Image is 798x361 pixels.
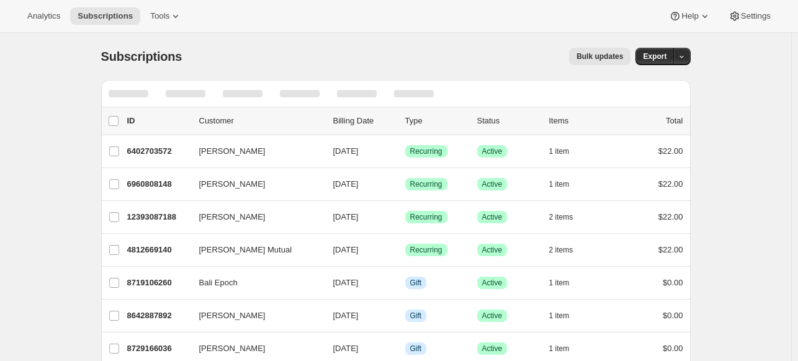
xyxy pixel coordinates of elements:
button: Help [661,7,718,25]
span: [DATE] [333,179,359,189]
button: Export [635,48,674,65]
span: [PERSON_NAME] Mutual [199,244,292,256]
div: 8642887892[PERSON_NAME][DATE]InfoGiftSuccessActive1 item$0.00 [127,307,683,324]
button: 2 items [549,241,587,259]
div: Items [549,115,611,127]
button: 1 item [549,307,583,324]
button: [PERSON_NAME] [192,339,316,359]
span: Active [482,311,503,321]
span: Active [482,146,503,156]
span: $22.00 [658,146,683,156]
span: Settings [741,11,771,21]
span: [DATE] [333,344,359,353]
button: [PERSON_NAME] [192,141,316,161]
p: 8642887892 [127,310,189,322]
button: 1 item [549,274,583,292]
div: 6402703572[PERSON_NAME][DATE]SuccessRecurringSuccessActive1 item$22.00 [127,143,683,160]
button: Analytics [20,7,68,25]
button: Bulk updates [569,48,630,65]
span: 1 item [549,344,570,354]
span: Help [681,11,698,21]
span: Tools [150,11,169,21]
button: [PERSON_NAME] Mutual [192,240,316,260]
div: Type [405,115,467,127]
button: 1 item [549,340,583,357]
span: Active [482,245,503,255]
div: 12393087188[PERSON_NAME][DATE]SuccessRecurringSuccessActive2 items$22.00 [127,208,683,226]
span: [PERSON_NAME] [199,342,266,355]
span: Subscriptions [78,11,133,21]
span: Gift [410,311,422,321]
span: [DATE] [333,278,359,287]
button: [PERSON_NAME] [192,207,316,227]
div: 8729166036[PERSON_NAME][DATE]InfoGiftSuccessActive1 item$0.00 [127,340,683,357]
p: 8729166036 [127,342,189,355]
span: [PERSON_NAME] [199,310,266,322]
span: Analytics [27,11,60,21]
span: Active [482,344,503,354]
span: Active [482,212,503,222]
span: Recurring [410,212,442,222]
span: Bulk updates [576,51,623,61]
span: Active [482,278,503,288]
span: Gift [410,278,422,288]
span: Active [482,179,503,189]
button: 1 item [549,176,583,193]
button: Bali Epoch [192,273,316,293]
p: 12393087188 [127,211,189,223]
div: 4812669140[PERSON_NAME] Mutual[DATE]SuccessRecurringSuccessActive2 items$22.00 [127,241,683,259]
span: Recurring [410,245,442,255]
button: 1 item [549,143,583,160]
button: Subscriptions [70,7,140,25]
span: 2 items [549,212,573,222]
span: 2 items [549,245,573,255]
p: Billing Date [333,115,395,127]
span: [PERSON_NAME] [199,178,266,190]
p: 6960808148 [127,178,189,190]
p: ID [127,115,189,127]
span: $0.00 [663,311,683,320]
span: 1 item [549,179,570,189]
button: [PERSON_NAME] [192,306,316,326]
span: [DATE] [333,146,359,156]
span: Gift [410,344,422,354]
span: Bali Epoch [199,277,238,289]
p: 8719106260 [127,277,189,289]
span: 1 item [549,311,570,321]
span: Subscriptions [101,50,182,63]
span: $22.00 [658,212,683,221]
span: Recurring [410,179,442,189]
span: Recurring [410,146,442,156]
p: Status [477,115,539,127]
span: $0.00 [663,278,683,287]
span: Export [643,51,666,61]
p: Total [666,115,683,127]
div: 6960808148[PERSON_NAME][DATE]SuccessRecurringSuccessActive1 item$22.00 [127,176,683,193]
span: [DATE] [333,212,359,221]
div: 8719106260Bali Epoch[DATE]InfoGiftSuccessActive1 item$0.00 [127,274,683,292]
span: $0.00 [663,344,683,353]
p: Customer [199,115,323,127]
button: [PERSON_NAME] [192,174,316,194]
span: $22.00 [658,179,683,189]
span: [DATE] [333,245,359,254]
p: 6402703572 [127,145,189,158]
button: Settings [721,7,778,25]
span: [DATE] [333,311,359,320]
div: IDCustomerBilling DateTypeStatusItemsTotal [127,115,683,127]
button: 2 items [549,208,587,226]
span: [PERSON_NAME] [199,145,266,158]
span: 1 item [549,146,570,156]
span: $22.00 [658,245,683,254]
p: 4812669140 [127,244,189,256]
span: [PERSON_NAME] [199,211,266,223]
span: 1 item [549,278,570,288]
button: Tools [143,7,189,25]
